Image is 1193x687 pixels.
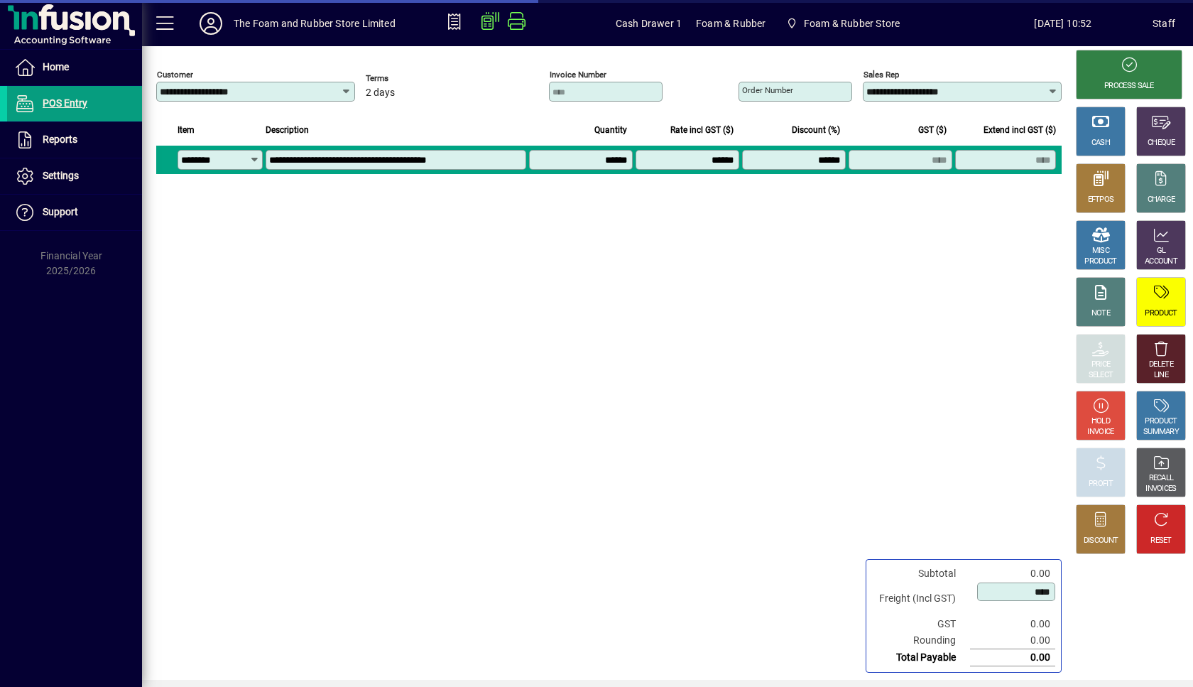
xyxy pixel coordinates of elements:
span: [DATE] 10:52 [974,12,1153,35]
div: PROCESS SALE [1104,81,1154,92]
span: Support [43,206,78,217]
span: GST ($) [918,122,947,138]
td: 0.00 [970,616,1055,632]
button: Profile [188,11,234,36]
div: RESET [1150,536,1172,546]
td: 0.00 [970,649,1055,666]
mat-label: Customer [157,70,193,80]
td: 0.00 [970,566,1055,582]
div: EFTPOS [1088,195,1114,205]
span: Rate incl GST ($) [670,122,734,138]
a: Settings [7,158,142,194]
span: Cash Drawer 1 [616,12,682,35]
a: Reports [7,122,142,158]
div: The Foam and Rubber Store Limited [234,12,396,35]
span: Reports [43,134,77,145]
div: CHEQUE [1148,138,1175,148]
span: 2 days [366,87,395,99]
span: Item [178,122,195,138]
mat-label: Order number [742,85,793,95]
div: NOTE [1091,308,1110,319]
span: Home [43,61,69,72]
div: PROFIT [1089,479,1113,489]
span: Foam & Rubber Store [780,11,905,36]
td: GST [872,616,970,632]
div: HOLD [1091,416,1110,427]
span: Foam & Rubber [696,12,766,35]
div: PRODUCT [1145,416,1177,427]
div: LINE [1154,370,1168,381]
span: Foam & Rubber Store [804,12,900,35]
span: Settings [43,170,79,181]
div: PRICE [1091,359,1111,370]
div: CHARGE [1148,195,1175,205]
td: 0.00 [970,632,1055,649]
div: Staff [1153,12,1175,35]
div: INVOICE [1087,427,1113,438]
span: Quantity [594,122,627,138]
div: DELETE [1149,359,1173,370]
td: Freight (Incl GST) [872,582,970,616]
td: Rounding [872,632,970,649]
span: Discount (%) [792,122,840,138]
div: SELECT [1089,370,1113,381]
div: INVOICES [1145,484,1176,494]
div: SUMMARY [1143,427,1179,438]
div: PRODUCT [1145,308,1177,319]
div: GL [1157,246,1166,256]
span: Terms [366,74,451,83]
div: CASH [1091,138,1110,148]
a: Home [7,50,142,85]
div: ACCOUNT [1145,256,1177,267]
td: Subtotal [872,566,970,582]
div: MISC [1092,246,1109,256]
div: RECALL [1149,473,1174,484]
a: Support [7,195,142,230]
span: Description [266,122,309,138]
mat-label: Sales rep [864,70,899,80]
span: Extend incl GST ($) [984,122,1056,138]
div: PRODUCT [1084,256,1116,267]
div: DISCOUNT [1084,536,1118,546]
span: POS Entry [43,97,87,109]
td: Total Payable [872,649,970,666]
mat-label: Invoice number [550,70,606,80]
